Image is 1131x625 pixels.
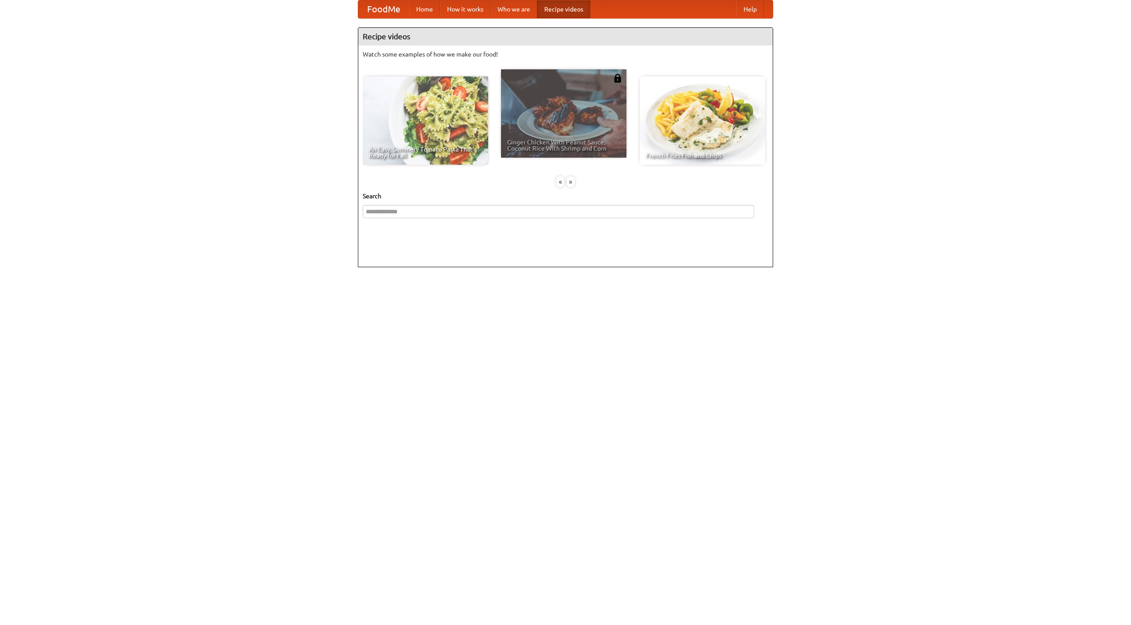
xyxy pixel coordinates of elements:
[567,176,575,187] div: »
[363,50,768,59] p: Watch some examples of how we make our food!
[613,74,622,83] img: 483408.png
[440,0,490,18] a: How it works
[537,0,590,18] a: Recipe videos
[736,0,764,18] a: Help
[409,0,440,18] a: Home
[646,152,759,159] span: French Fries Fish and Chips
[358,28,773,45] h4: Recipe videos
[363,192,768,201] h5: Search
[490,0,537,18] a: Who we are
[369,146,482,159] span: An Easy, Summery Tomato Pasta That's Ready for Fall
[640,76,765,165] a: French Fries Fish and Chips
[358,0,409,18] a: FoodMe
[363,76,488,165] a: An Easy, Summery Tomato Pasta That's Ready for Fall
[556,176,564,187] div: «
